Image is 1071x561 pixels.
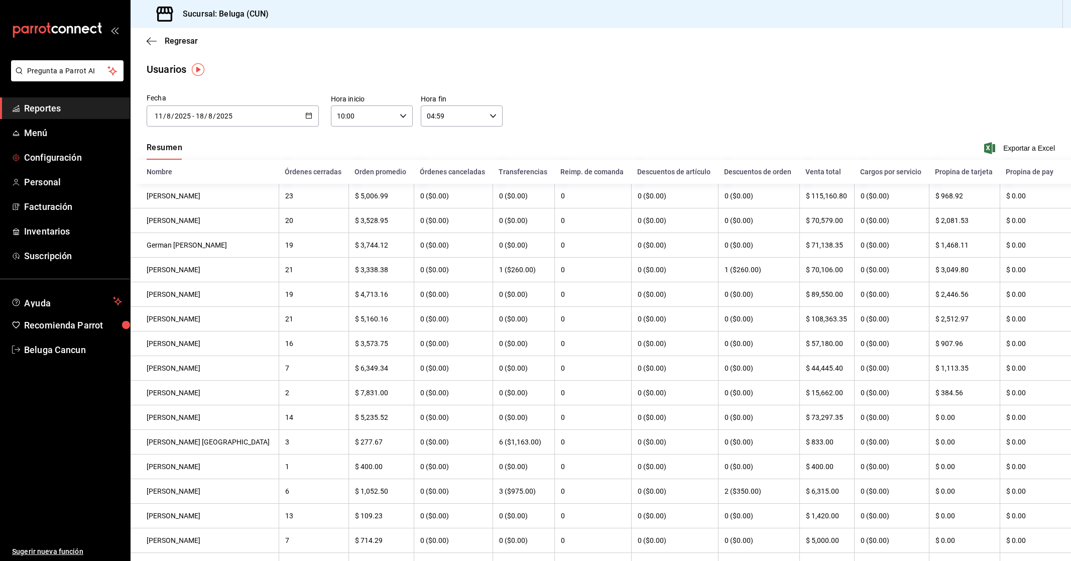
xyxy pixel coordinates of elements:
th: 2 [279,381,349,405]
span: Configuración [24,151,122,164]
th: 0 ($0.00) [718,381,799,405]
th: 1 ($260.00) [493,258,554,282]
th: 0 [554,208,631,233]
span: - [192,112,194,120]
th: 3 [279,430,349,455]
img: Tooltip marker [192,63,204,76]
th: $ 968.92 [929,184,1000,208]
th: $ 0.00 [1000,184,1071,208]
th: 0 ($0.00) [414,528,493,553]
th: $ 0.00 [929,479,1000,504]
th: $ 73,297.35 [799,405,854,430]
th: Propina de pay [1000,160,1071,184]
a: Pregunta a Parrot AI [7,73,124,83]
th: 0 ($0.00) [493,184,554,208]
label: Hora inicio [331,95,413,102]
span: Pregunta a Parrot AI [27,66,108,76]
th: 0 ($0.00) [854,381,929,405]
th: $ 0.00 [1000,258,1071,282]
th: 0 ($0.00) [493,381,554,405]
th: Nombre [131,160,279,184]
th: $ 71,138.35 [799,233,854,258]
th: 0 [554,430,631,455]
th: 0 ($0.00) [631,307,718,331]
th: 0 ($0.00) [493,282,554,307]
th: $ 0.00 [929,405,1000,430]
th: 0 ($0.00) [854,331,929,356]
th: $ 0.00 [1000,356,1071,381]
th: $ 0.00 [1000,504,1071,528]
th: $ 3,573.75 [348,331,413,356]
th: 0 ($0.00) [631,356,718,381]
th: 1 ($260.00) [718,258,799,282]
th: $ 0.00 [1000,455,1071,479]
th: $ 0.00 [929,528,1000,553]
th: 0 ($0.00) [493,405,554,430]
th: $ 5,160.16 [348,307,413,331]
th: 0 ($0.00) [414,381,493,405]
input: Day [154,112,163,120]
th: 0 ($0.00) [414,430,493,455]
th: 7 [279,356,349,381]
span: Reportes [24,101,122,115]
th: $ 0.00 [1000,331,1071,356]
th: $ 0.00 [1000,430,1071,455]
th: 0 ($0.00) [718,184,799,208]
th: 0 ($0.00) [631,208,718,233]
th: Reimp. de comanda [554,160,631,184]
th: 0 [554,233,631,258]
th: $ 0.00 [1000,381,1071,405]
button: Regresar [147,36,198,46]
th: 0 [554,455,631,479]
th: 21 [279,258,349,282]
th: $ 0.00 [1000,405,1071,430]
th: 0 ($0.00) [414,307,493,331]
th: $ 0.00 [1000,282,1071,307]
th: 0 ($0.00) [414,405,493,430]
th: 0 ($0.00) [493,307,554,331]
th: Descuentos de orden [718,160,799,184]
th: [PERSON_NAME] [131,258,279,282]
th: $ 277.67 [348,430,413,455]
th: 0 ($0.00) [854,528,929,553]
th: [PERSON_NAME] [131,405,279,430]
div: navigation tabs [147,143,182,160]
th: $ 714.29 [348,528,413,553]
th: 0 ($0.00) [854,307,929,331]
th: $ 0.00 [929,430,1000,455]
th: $ 109.23 [348,504,413,528]
th: 14 [279,405,349,430]
th: [PERSON_NAME] [131,479,279,504]
th: 0 [554,528,631,553]
input: Year [174,112,191,120]
th: 0 ($0.00) [854,405,929,430]
th: $ 70,579.00 [799,208,854,233]
th: [PERSON_NAME] [131,184,279,208]
th: $ 400.00 [799,455,854,479]
th: 0 ($0.00) [493,356,554,381]
label: Hora fin [421,95,503,102]
button: Pregunta a Parrot AI [11,60,124,81]
th: $ 5,000.00 [799,528,854,553]
th: 20 [279,208,349,233]
th: $ 0.00 [1000,528,1071,553]
th: 0 ($0.00) [414,479,493,504]
th: 0 ($0.00) [718,331,799,356]
th: Orden promedio [348,160,413,184]
span: Personal [24,175,122,189]
th: $ 0.00 [1000,479,1071,504]
th: 0 [554,381,631,405]
th: 19 [279,233,349,258]
th: 7 [279,528,349,553]
th: 0 ($0.00) [718,405,799,430]
th: $ 400.00 [348,455,413,479]
th: 0 ($0.00) [414,331,493,356]
th: 0 ($0.00) [854,504,929,528]
th: 0 ($0.00) [414,504,493,528]
th: $ 2,512.97 [929,307,1000,331]
th: $ 3,338.38 [348,258,413,282]
th: 0 ($0.00) [631,528,718,553]
th: [PERSON_NAME] [131,381,279,405]
th: 0 ($0.00) [631,430,718,455]
th: 0 ($0.00) [631,479,718,504]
